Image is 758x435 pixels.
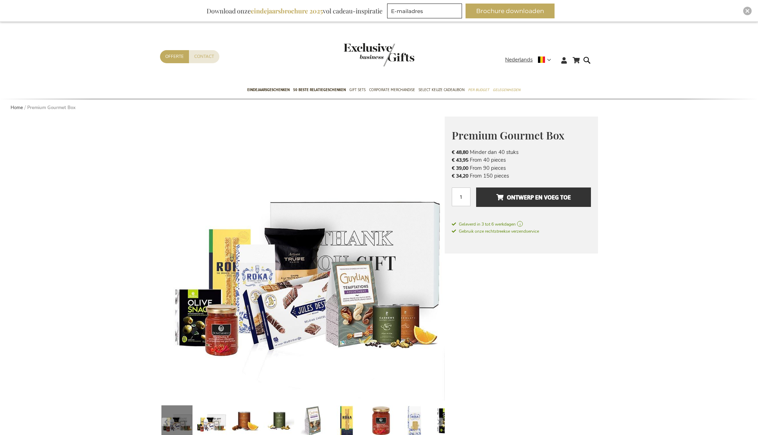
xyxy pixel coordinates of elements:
[251,7,323,15] b: eindejaarsbrochure 2025
[743,7,752,15] div: Close
[247,86,290,94] span: Eindejaarsgeschenken
[160,50,189,63] a: Offerte
[369,86,415,94] span: Corporate Merchandise
[452,157,468,163] span: € 43,95
[160,117,445,401] img: Premium Gourmet Box
[476,187,591,207] button: Ontwerp en voeg toe
[293,86,346,94] span: 50 beste relatiegeschenken
[452,128,564,142] span: Premium Gourmet Box
[387,4,462,18] input: E-mailadres
[27,105,76,111] strong: Premium Gourmet Box
[189,50,219,63] a: Contact
[452,221,591,227] a: Geleverd in 3 tot 6 werkdagen
[452,172,591,180] li: From 150 pieces
[344,43,414,66] img: Exclusive Business gifts logo
[203,4,386,18] div: Download onze vol cadeau-inspiratie
[496,192,571,203] span: Ontwerp en voeg toe
[505,56,556,64] div: Nederlands
[387,4,464,20] form: marketing offers and promotions
[745,9,750,13] img: Close
[452,165,468,172] span: € 39,00
[452,164,591,172] li: From 90 pieces
[344,43,379,66] a: store logo
[11,105,23,111] a: Home
[452,156,591,164] li: From 40 pieces
[493,86,520,94] span: Gelegenheden
[452,149,468,156] span: € 48,80
[452,173,468,179] span: € 34,20
[452,228,539,234] span: Gebruik onze rechtstreekse verzendservice
[452,227,539,234] a: Gebruik onze rechtstreekse verzendservice
[452,187,470,206] input: Aantal
[419,86,464,94] span: Select Keuze Cadeaubon
[452,148,591,156] li: Minder dan 40 stuks
[349,86,366,94] span: Gift Sets
[468,86,489,94] span: Per Budget
[466,4,555,18] button: Brochure downloaden
[505,56,533,64] span: Nederlands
